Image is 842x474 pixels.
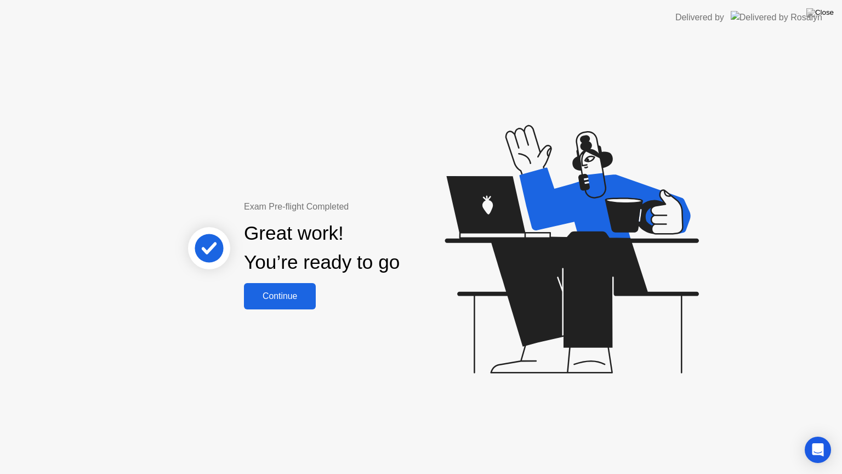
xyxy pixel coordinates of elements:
[244,200,470,213] div: Exam Pre-flight Completed
[731,11,822,24] img: Delivered by Rosalyn
[244,219,400,277] div: Great work! You’re ready to go
[247,291,312,301] div: Continue
[806,8,834,17] img: Close
[244,283,316,309] button: Continue
[805,437,831,463] div: Open Intercom Messenger
[675,11,724,24] div: Delivered by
